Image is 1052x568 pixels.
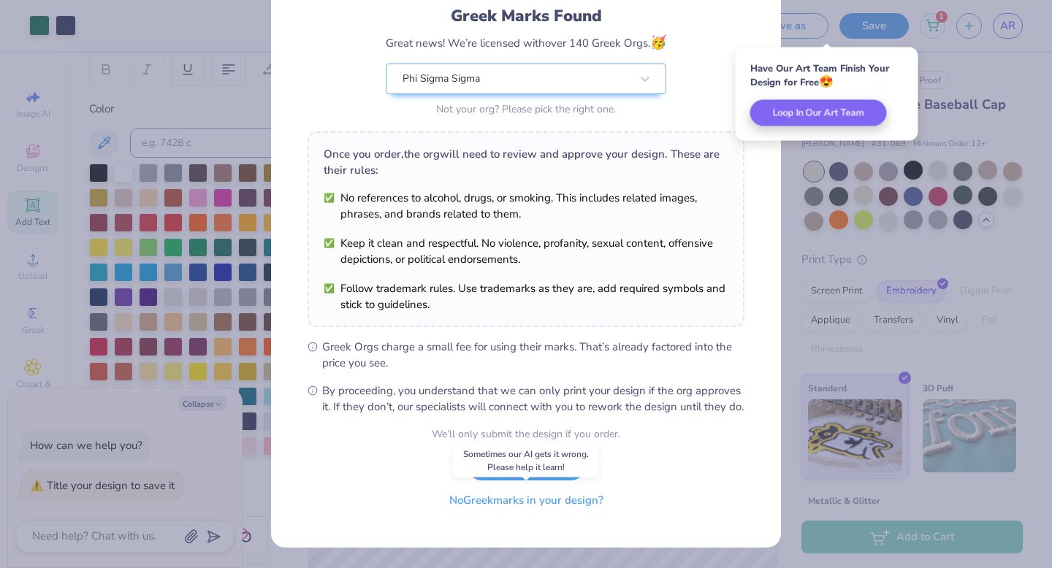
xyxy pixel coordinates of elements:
span: Greek Orgs charge a small fee for using their marks. That’s already factored into the price you see. [322,339,744,371]
button: Loop In Our Art Team [750,100,887,126]
div: Once you order, the org will need to review and approve your design. These are their rules: [324,146,728,178]
div: We’ll only submit the design if you order. [432,426,620,442]
div: Sometimes our AI gets it wrong. Please help it learn! [453,444,599,477]
button: NoGreekmarks in your design? [437,486,616,515]
span: By proceeding, you understand that we can only print your design if the org approves it. If they ... [322,383,744,415]
div: Not your org? Please pick the right one. [386,101,666,117]
span: 🥳 [650,34,666,51]
li: Keep it clean and respectful. No violence, profanity, sexual content, offensive depictions, or po... [324,235,728,267]
div: Greek Marks Found [386,4,666,28]
li: Follow trademark rules. Use trademarks as they are, add required symbols and stick to guidelines. [324,280,728,312]
div: Have Our Art Team Finish Your Design for Free [750,62,904,89]
li: No references to alcohol, drugs, or smoking. This includes related images, phrases, and brands re... [324,190,728,222]
span: 😍 [819,74,834,90]
div: Great news! We’re licensed with over 140 Greek Orgs. [386,33,666,53]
